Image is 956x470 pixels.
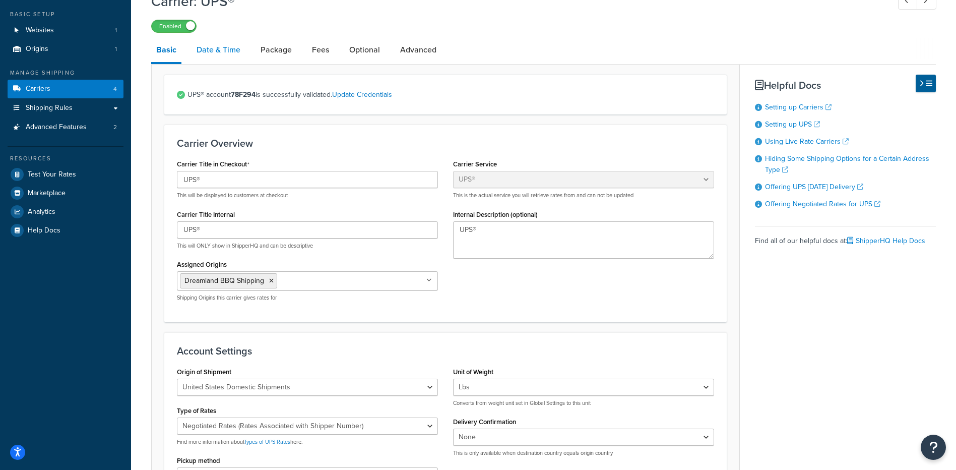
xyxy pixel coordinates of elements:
[177,160,249,168] label: Carrier Title in Checkout
[307,38,334,62] a: Fees
[8,21,123,40] li: Websites
[177,192,438,199] p: This will be displayed to customers at checkout
[8,165,123,184] a: Test Your Rates
[8,203,123,221] a: Analytics
[8,10,123,19] div: Basic Setup
[8,99,123,117] a: Shipping Rules
[765,182,863,192] a: Offering UPS [DATE] Delivery
[332,89,392,100] a: Update Credentials
[177,242,438,250] p: This will ONLY show in ShipperHQ and can be descriptive
[765,199,880,209] a: Offering Negotiated Rates for UPS
[177,368,231,376] label: Origin of Shipment
[115,45,117,53] span: 1
[113,123,117,132] span: 2
[28,226,60,235] span: Help Docs
[177,345,714,357] h3: Account Settings
[184,275,264,286] span: Dreamland BBQ Shipping
[755,80,936,91] h3: Helpful Docs
[177,294,438,302] p: Shipping Origins this carrier gives rates for
[453,160,497,168] label: Carrier Service
[192,38,245,62] a: Date & Time
[113,85,117,93] span: 4
[177,138,714,149] h3: Carrier Overview
[8,154,123,163] div: Resources
[26,123,87,132] span: Advanced Features
[26,26,54,35] span: Websites
[453,221,714,259] textarea: UPS®
[177,457,220,464] label: Pickup method
[115,26,117,35] span: 1
[8,40,123,58] li: Origins
[765,136,849,147] a: Using Live Rate Carriers
[177,438,438,446] p: Find more information about here.
[28,208,55,216] span: Analytics
[152,20,196,32] label: Enabled
[755,226,936,248] div: Find all of our helpful docs at:
[28,170,76,179] span: Test Your Rates
[453,211,538,218] label: Internal Description (optional)
[26,85,50,93] span: Carriers
[453,399,714,407] p: Converts from weight unit set in Global Settings to this unit
[231,89,256,100] strong: 78F294
[177,211,235,218] label: Carrier Title Internal
[256,38,297,62] a: Package
[453,192,714,199] p: This is the actual service you will retrieve rates from and can not be updated
[344,38,385,62] a: Optional
[453,368,493,376] label: Unit of Weight
[765,119,820,130] a: Setting up UPS
[151,38,181,64] a: Basic
[177,261,227,268] label: Assigned Origins
[8,221,123,240] a: Help Docs
[28,189,66,198] span: Marketplace
[921,435,946,460] button: Open Resource Center
[177,407,216,415] label: Type of Rates
[8,21,123,40] a: Websites1
[847,236,925,246] a: ShipperHQ Help Docs
[26,45,48,53] span: Origins
[244,438,290,446] a: Types of UPS Rates
[395,38,441,62] a: Advanced
[26,104,73,112] span: Shipping Rules
[187,88,714,102] span: UPS® account is successfully validated.
[8,69,123,77] div: Manage Shipping
[8,118,123,137] li: Advanced Features
[8,184,123,202] a: Marketplace
[916,75,936,92] button: Hide Help Docs
[765,102,832,112] a: Setting up Carriers
[453,418,516,426] label: Delivery Confirmation
[8,118,123,137] a: Advanced Features2
[765,153,929,175] a: Hiding Some Shipping Options for a Certain Address Type
[8,80,123,98] li: Carriers
[8,80,123,98] a: Carriers4
[453,449,714,457] p: This is only available when destination country equals origin country
[8,40,123,58] a: Origins1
